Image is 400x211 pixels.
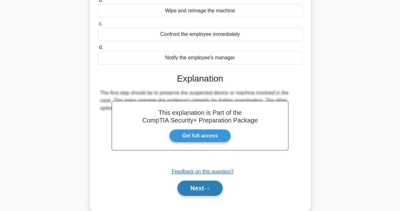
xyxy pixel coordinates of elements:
[177,181,223,196] button: Next
[102,73,299,84] h3: Explanation
[100,89,300,112] div: The first step should be to preserve the suspected device or machine involved in the case. This h...
[99,21,103,26] span: c.
[98,4,303,17] div: Wipe and reimage the machine
[98,51,303,64] div: Notify the employee's manager
[98,28,303,41] div: Confront the employee immediately
[169,129,231,142] a: Get full access
[172,169,234,174] a: Feedback on this question?
[99,44,103,50] span: d.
